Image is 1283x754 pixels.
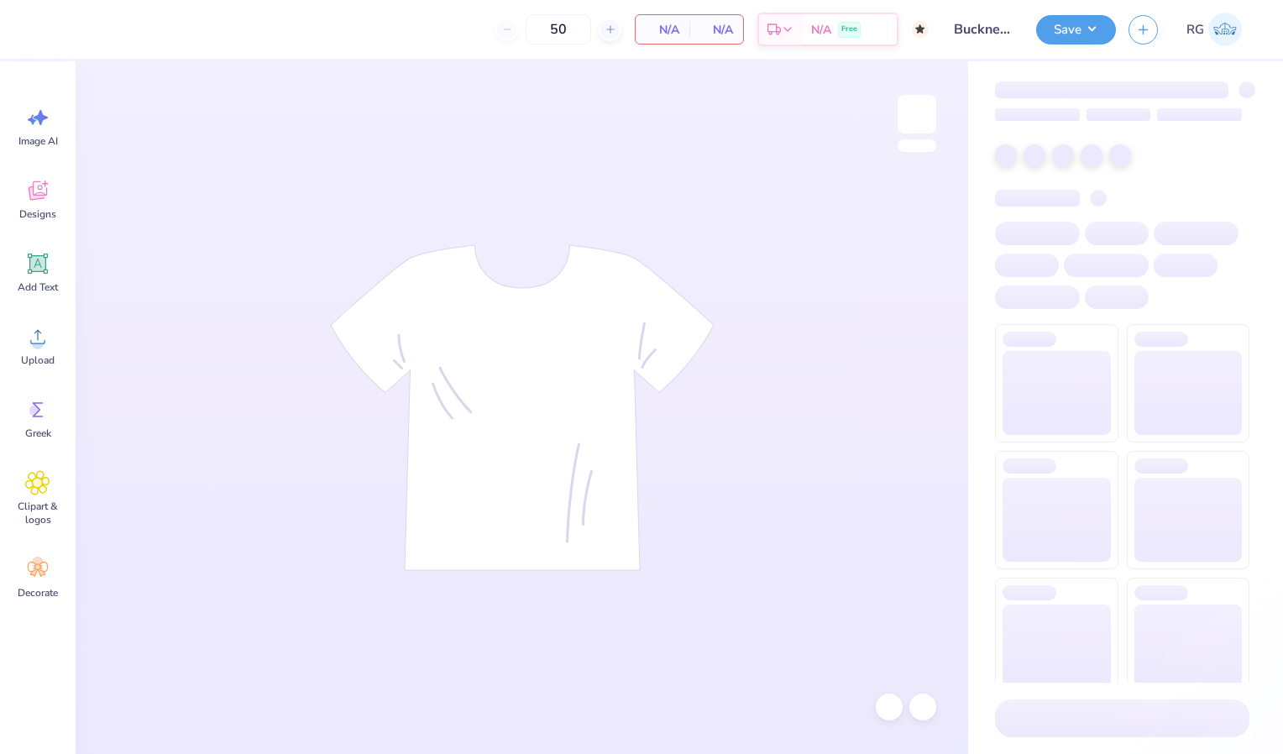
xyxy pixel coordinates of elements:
[1186,20,1204,39] span: RG
[699,21,733,39] span: N/A
[526,14,591,45] input: – –
[1179,13,1249,46] a: RG
[18,586,58,600] span: Decorate
[1208,13,1242,46] img: Rinah Gallo
[19,207,56,221] span: Designs
[1036,15,1116,45] button: Save
[18,134,58,148] span: Image AI
[10,500,65,526] span: Clipart & logos
[18,280,58,294] span: Add Text
[811,21,831,39] span: N/A
[21,353,55,367] span: Upload
[25,427,51,440] span: Greek
[941,13,1024,46] input: Untitled Design
[330,244,715,571] img: tee-skeleton.svg
[646,21,679,39] span: N/A
[841,24,857,35] span: Free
